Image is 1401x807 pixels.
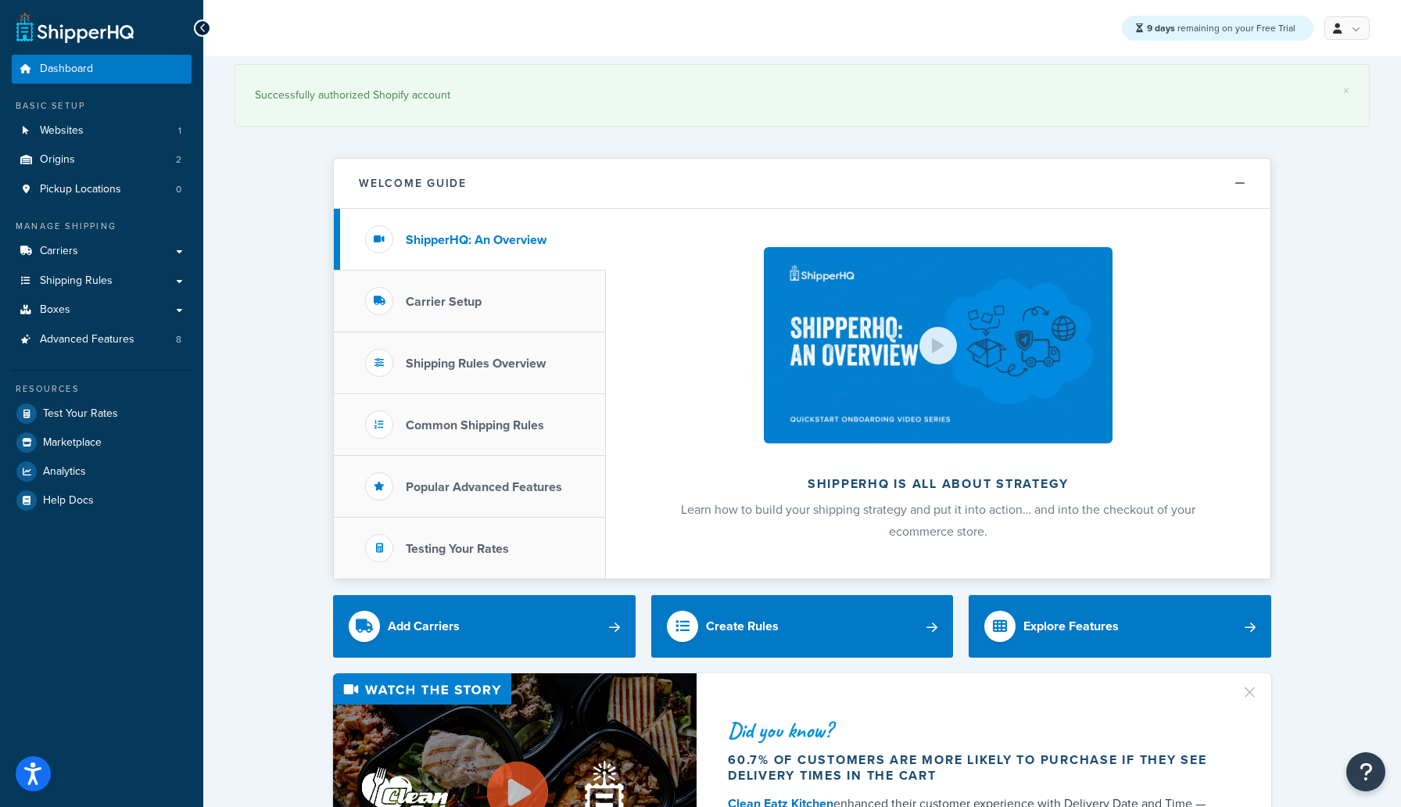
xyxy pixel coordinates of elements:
[12,145,192,174] a: Origins2
[40,124,84,138] span: Websites
[12,117,192,145] li: Websites
[1147,21,1295,35] span: remaining on your Free Trial
[651,595,954,658] a: Create Rules
[40,153,75,167] span: Origins
[359,178,467,189] h2: Welcome Guide
[681,500,1195,540] span: Learn how to build your shipping strategy and put it into action… and into the checkout of your e...
[406,542,509,556] h3: Testing Your Rates
[176,153,181,167] span: 2
[406,295,482,309] h3: Carrier Setup
[12,55,192,84] a: Dashboard
[334,159,1270,209] button: Welcome Guide
[255,84,1349,106] div: Successfully authorized Shopify account
[728,752,1222,784] div: 60.7% of customers are more likely to purchase if they see delivery times in the cart
[12,382,192,396] div: Resources
[40,333,134,346] span: Advanced Features
[178,124,181,138] span: 1
[647,477,1229,491] h2: ShipperHQ is all about strategy
[12,175,192,204] a: Pickup Locations0
[40,63,93,76] span: Dashboard
[1343,84,1349,97] a: ×
[406,480,562,494] h3: Popular Advanced Features
[43,494,94,508] span: Help Docs
[12,267,192,296] a: Shipping Rules
[12,296,192,325] a: Boxes
[12,400,192,428] a: Test Your Rates
[12,429,192,457] a: Marketplace
[40,303,70,317] span: Boxes
[12,99,192,113] div: Basic Setup
[1346,752,1385,791] button: Open Resource Center
[388,615,460,637] div: Add Carriers
[764,247,1113,443] img: ShipperHQ is all about strategy
[1023,615,1119,637] div: Explore Features
[12,220,192,233] div: Manage Shipping
[706,615,779,637] div: Create Rules
[12,325,192,354] a: Advanced Features8
[1147,21,1175,35] strong: 9 days
[406,418,544,432] h3: Common Shipping Rules
[12,145,192,174] li: Origins
[12,457,192,486] a: Analytics
[176,333,181,346] span: 8
[12,325,192,354] li: Advanced Features
[333,595,636,658] a: Add Carriers
[12,237,192,266] a: Carriers
[12,117,192,145] a: Websites1
[176,183,181,196] span: 0
[43,407,118,421] span: Test Your Rates
[40,183,121,196] span: Pickup Locations
[406,357,546,371] h3: Shipping Rules Overview
[43,465,86,479] span: Analytics
[12,175,192,204] li: Pickup Locations
[969,595,1271,658] a: Explore Features
[406,233,546,247] h3: ShipperHQ: An Overview
[40,245,78,258] span: Carriers
[40,274,113,288] span: Shipping Rules
[43,436,102,450] span: Marketplace
[728,719,1222,741] div: Did you know?
[12,486,192,515] a: Help Docs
